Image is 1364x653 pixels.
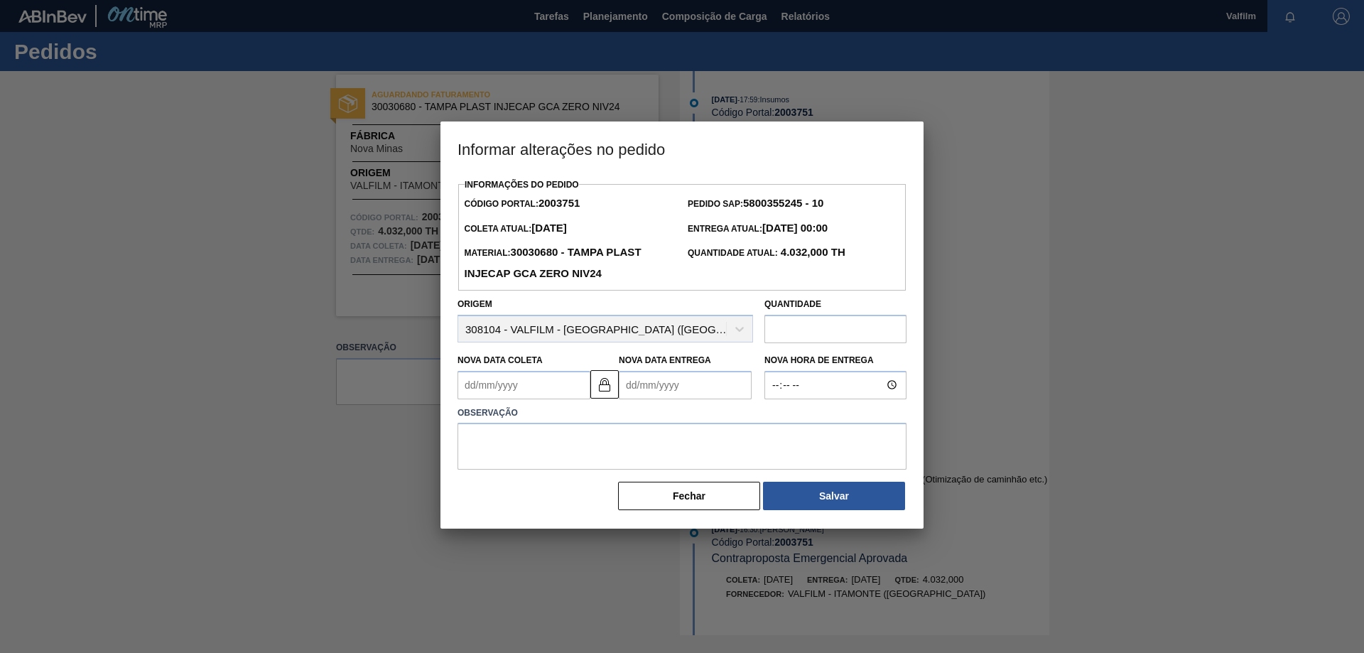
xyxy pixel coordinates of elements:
strong: [DATE] 00:00 [762,222,828,234]
strong: 5800355245 - 10 [743,197,823,209]
label: Informações do Pedido [465,180,579,190]
button: locked [590,370,619,399]
span: Código Portal: [464,199,580,209]
button: Fechar [618,482,760,510]
span: Coleta Atual: [464,224,566,234]
label: Quantidade [764,299,821,309]
h3: Informar alterações no pedido [440,122,924,176]
span: Entrega Atual: [688,224,828,234]
label: Origem [458,299,492,309]
label: Nova Hora de Entrega [764,350,906,371]
strong: 4.032,000 TH [778,246,845,258]
button: Salvar [763,482,905,510]
label: Nova Data Entrega [619,355,711,365]
img: locked [596,376,613,393]
span: Material: [464,248,641,279]
label: Observação [458,403,906,423]
strong: 2003751 [538,197,580,209]
input: dd/mm/yyyy [458,371,590,399]
span: Quantidade Atual: [688,248,845,258]
input: dd/mm/yyyy [619,371,752,399]
span: Pedido SAP: [688,199,823,209]
strong: 30030680 - TAMPA PLAST INJECAP GCA ZERO NIV24 [464,246,641,279]
label: Nova Data Coleta [458,355,543,365]
strong: [DATE] [531,222,567,234]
